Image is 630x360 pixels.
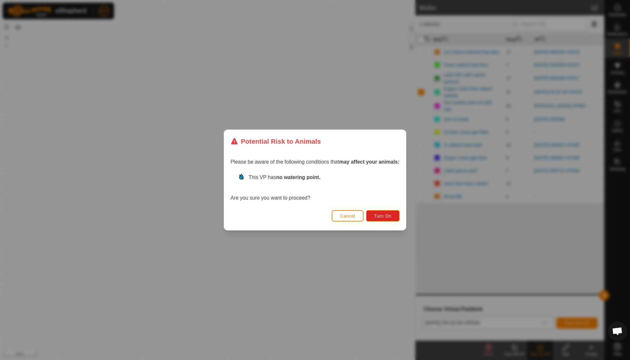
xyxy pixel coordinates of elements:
[340,213,355,219] span: Cancel
[366,210,400,221] button: Turn On
[374,213,392,219] span: Turn On
[248,175,320,180] span: This VP has
[276,175,320,180] strong: no watering point.
[230,174,400,202] div: Are you sure you want to proceed?
[230,136,321,146] div: Potential Risk to Animals
[339,159,400,165] strong: may affect your animals:
[230,159,400,165] span: Please be aware of the following conditions that
[332,210,364,221] button: Cancel
[608,321,627,341] div: Open chat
